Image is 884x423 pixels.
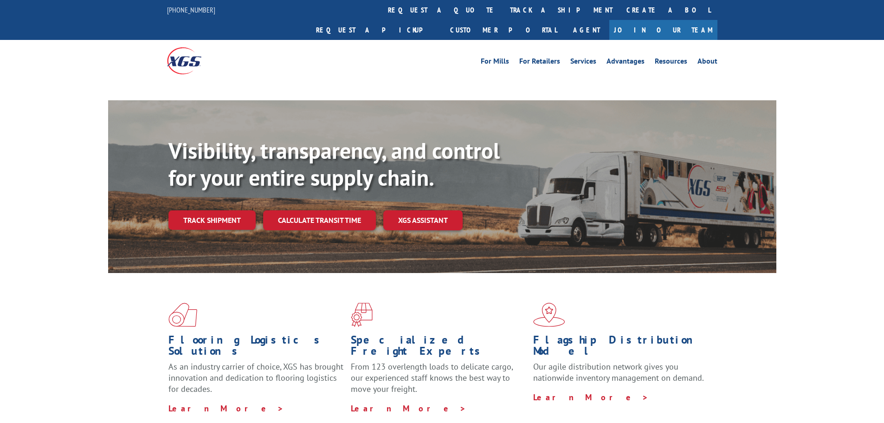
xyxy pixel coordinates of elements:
[570,58,596,68] a: Services
[168,210,256,230] a: Track shipment
[263,210,376,230] a: Calculate transit time
[481,58,509,68] a: For Mills
[168,303,197,327] img: xgs-icon-total-supply-chain-intelligence-red
[607,58,645,68] a: Advantages
[351,403,466,414] a: Learn More >
[168,136,500,192] b: Visibility, transparency, and control for your entire supply chain.
[655,58,687,68] a: Resources
[383,210,463,230] a: XGS ASSISTANT
[697,58,717,68] a: About
[351,361,526,403] p: From 123 overlength loads to delicate cargo, our experienced staff knows the best way to move you...
[533,392,649,403] a: Learn More >
[609,20,717,40] a: Join Our Team
[351,303,373,327] img: xgs-icon-focused-on-flooring-red
[533,334,709,361] h1: Flagship Distribution Model
[533,361,704,383] span: Our agile distribution network gives you nationwide inventory management on demand.
[533,303,565,327] img: xgs-icon-flagship-distribution-model-red
[443,20,564,40] a: Customer Portal
[309,20,443,40] a: Request a pickup
[168,403,284,414] a: Learn More >
[168,334,344,361] h1: Flooring Logistics Solutions
[167,5,215,14] a: [PHONE_NUMBER]
[564,20,609,40] a: Agent
[168,361,343,394] span: As an industry carrier of choice, XGS has brought innovation and dedication to flooring logistics...
[519,58,560,68] a: For Retailers
[351,334,526,361] h1: Specialized Freight Experts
